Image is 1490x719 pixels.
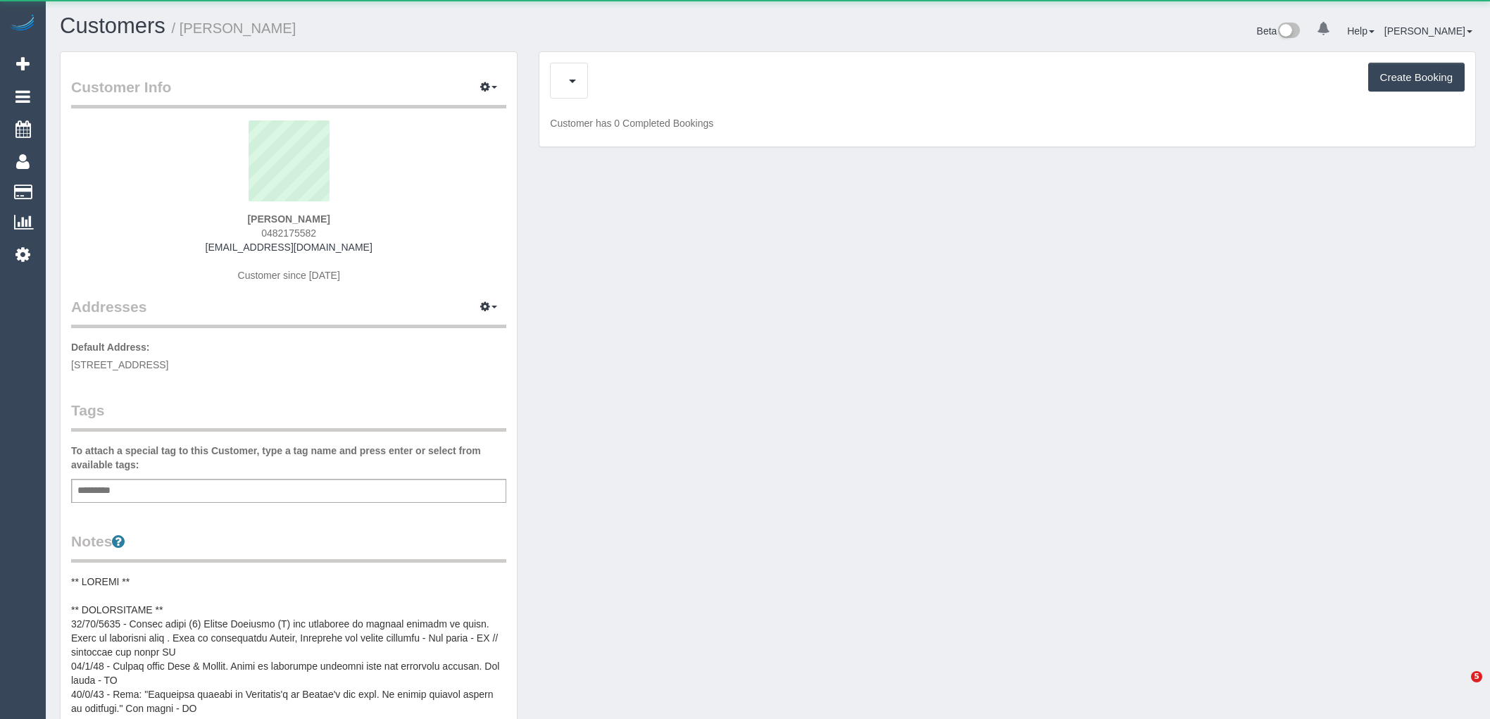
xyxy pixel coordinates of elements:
span: 5 [1471,671,1482,682]
a: [EMAIL_ADDRESS][DOMAIN_NAME] [206,242,372,253]
label: To attach a special tag to this Customer, type a tag name and press enter or select from availabl... [71,444,506,472]
span: Customer since [DATE] [238,270,340,281]
button: Create Booking [1368,63,1465,92]
span: [STREET_ADDRESS] [71,359,168,370]
legend: Notes [71,531,506,563]
legend: Tags [71,400,506,432]
a: Customers [60,13,165,38]
strong: [PERSON_NAME] [247,213,330,225]
a: Help [1347,25,1375,37]
img: Automaid Logo [8,14,37,34]
p: Customer has 0 Completed Bookings [550,116,1465,130]
iframe: Intercom live chat [1442,671,1476,705]
span: 0482175582 [261,227,316,239]
small: / [PERSON_NAME] [172,20,296,36]
label: Default Address: [71,340,150,354]
a: Beta [1257,25,1301,37]
img: New interface [1277,23,1300,41]
a: [PERSON_NAME] [1384,25,1472,37]
legend: Customer Info [71,77,506,108]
